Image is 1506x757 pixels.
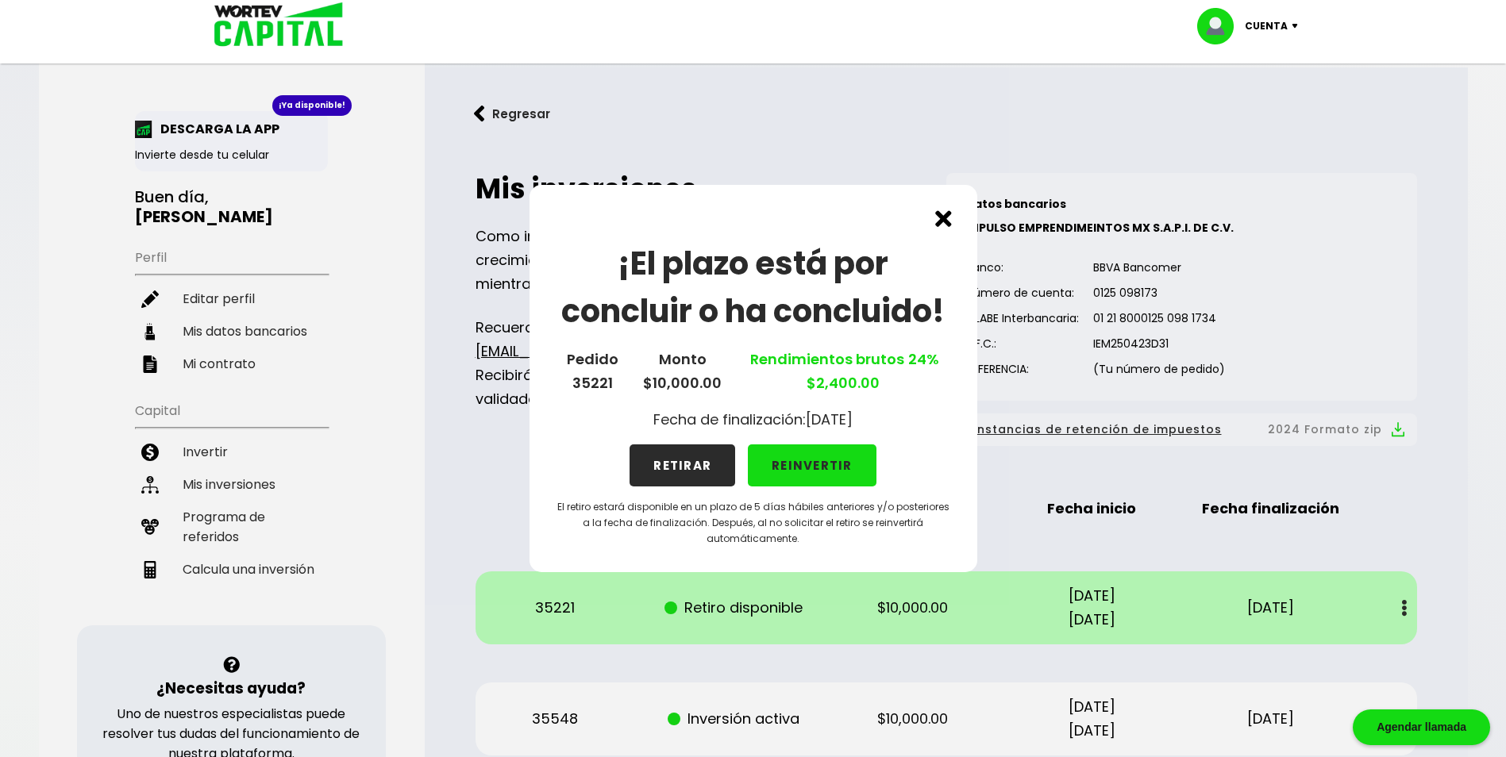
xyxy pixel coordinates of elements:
img: icon-down [1288,24,1309,29]
button: RETIRAR [630,444,735,486]
img: profile-image [1197,8,1245,44]
p: Fecha de finalización: [DATE] [653,408,853,432]
button: REINVERTIR [748,444,876,486]
p: Pedido 35221 [567,348,618,395]
p: Cuenta [1245,14,1288,38]
span: 24% [904,349,939,369]
p: Monto $10,000.00 [643,348,722,395]
a: Rendimientos brutos $2,400.00 [746,349,939,393]
img: cross.ed5528e3.svg [935,210,952,227]
h1: ¡El plazo está por concluir o ha concluido! [555,240,952,335]
div: Agendar llamada [1353,709,1490,745]
p: El retiro estará disponible en un plazo de 5 días hábiles anteriores y/o posteriores a la fecha d... [555,499,952,547]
